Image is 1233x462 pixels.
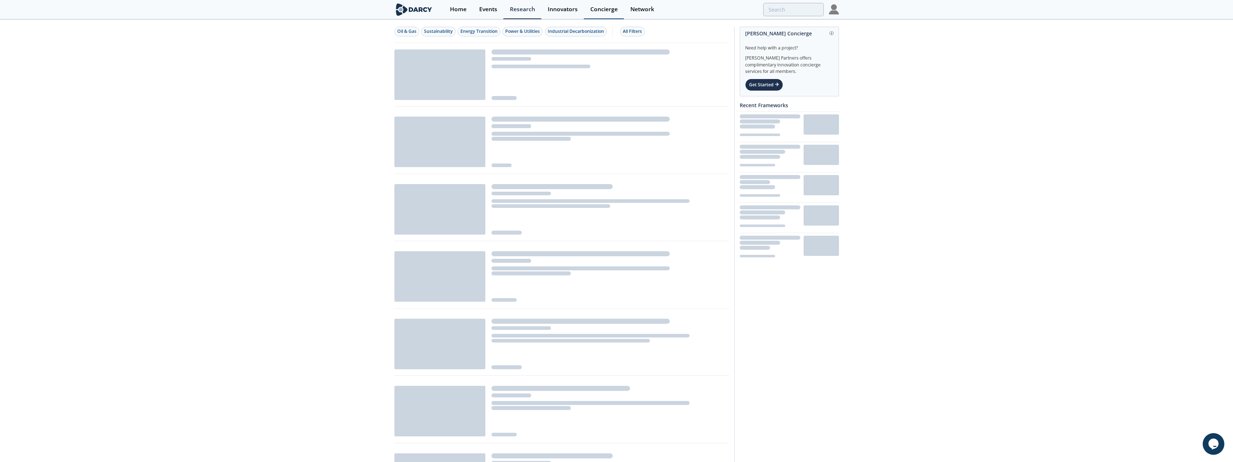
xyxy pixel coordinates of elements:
[548,28,604,35] div: Industrial Decarbonization
[630,6,654,12] div: Network
[394,27,419,36] button: Oil & Gas
[421,27,456,36] button: Sustainability
[458,27,500,36] button: Energy Transition
[745,40,834,51] div: Need help with a project?
[830,31,834,35] img: information.svg
[548,6,578,12] div: Innovators
[590,6,618,12] div: Concierge
[745,51,834,75] div: [PERSON_NAME] Partners offers complimentary innovation concierge services for all members.
[829,4,839,14] img: Profile
[745,27,834,40] div: [PERSON_NAME] Concierge
[623,28,642,35] div: All Filters
[1203,433,1226,455] iframe: chat widget
[460,28,498,35] div: Energy Transition
[424,28,453,35] div: Sustainability
[505,28,540,35] div: Power & Utilities
[545,27,607,36] button: Industrial Decarbonization
[620,27,645,36] button: All Filters
[479,6,497,12] div: Events
[740,99,839,112] div: Recent Frameworks
[397,28,416,35] div: Oil & Gas
[502,27,543,36] button: Power & Utilities
[510,6,535,12] div: Research
[745,79,783,91] div: Get Started
[450,6,467,12] div: Home
[394,3,434,16] img: logo-wide.svg
[763,3,824,16] input: Advanced Search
